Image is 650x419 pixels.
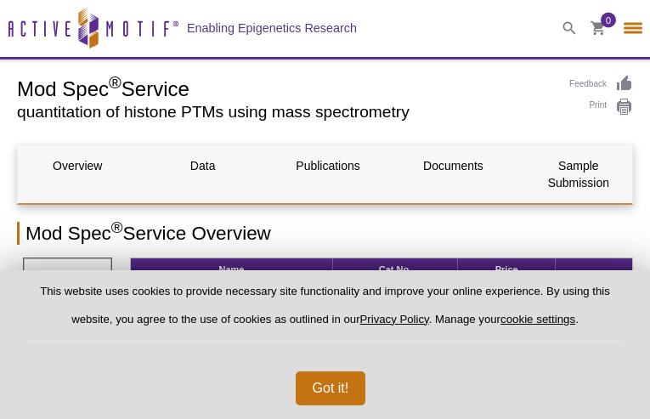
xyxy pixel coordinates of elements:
th: Name [131,258,332,281]
span: 0 [606,13,611,28]
a: Privacy Policy [360,313,429,326]
h2: Mod Spec Service Overview [17,222,633,245]
a: Feedback [569,75,633,93]
a: Publications [268,145,388,186]
a: Print [569,98,633,116]
h1: Mod Spec Service [17,75,552,100]
th: Price [458,258,556,281]
sup: ® [111,218,123,236]
a: Data [143,145,263,186]
sup: ® [109,73,122,92]
h2: Enabling Epigenetics Research [187,20,357,36]
button: Got it! [296,371,366,405]
a: 0 [591,21,606,39]
button: cookie settings [500,313,575,326]
th: Cat No. [333,258,459,281]
a: Sample Submission [519,145,639,203]
img: Mod Spec Service [23,258,112,347]
a: Overview [18,145,138,186]
p: This website uses cookies to provide necessary site functionality and improve your online experie... [27,284,623,341]
a: Documents [393,145,513,186]
h2: quantitation of histone PTMs using mass spectrometry [17,105,552,120]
